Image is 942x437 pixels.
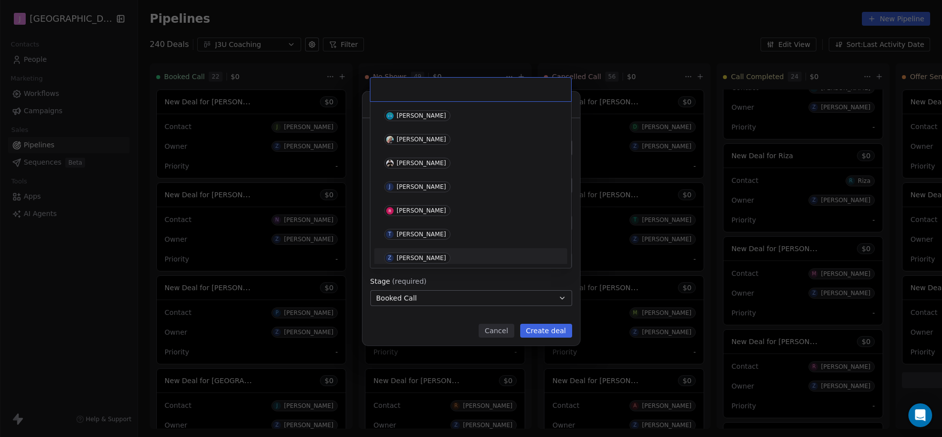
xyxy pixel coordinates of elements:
[397,183,446,190] div: [PERSON_NAME]
[388,254,392,262] div: Z
[386,207,394,215] img: R
[397,112,446,119] div: [PERSON_NAME]
[397,160,446,167] div: [PERSON_NAME]
[397,207,446,214] div: [PERSON_NAME]
[397,255,446,262] div: [PERSON_NAME]
[374,106,567,292] div: Suggestions
[388,230,391,238] div: T
[397,231,446,238] div: [PERSON_NAME]
[389,183,391,191] div: J
[386,136,394,143] img: M
[386,112,394,120] img: A
[397,136,446,143] div: [PERSON_NAME]
[386,160,394,167] img: E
